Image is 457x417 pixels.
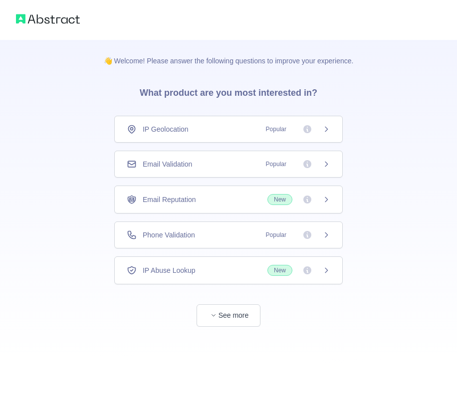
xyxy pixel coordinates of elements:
[260,124,292,134] span: Popular
[88,40,370,66] p: 👋 Welcome! Please answer the following questions to improve your experience.
[143,124,189,134] span: IP Geolocation
[260,230,292,240] span: Popular
[124,66,333,116] h3: What product are you most interested in?
[197,304,260,327] button: See more
[143,195,196,205] span: Email Reputation
[143,230,195,240] span: Phone Validation
[143,159,192,169] span: Email Validation
[267,265,292,276] span: New
[16,12,80,26] img: Abstract logo
[260,159,292,169] span: Popular
[267,194,292,205] span: New
[143,265,196,275] span: IP Abuse Lookup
